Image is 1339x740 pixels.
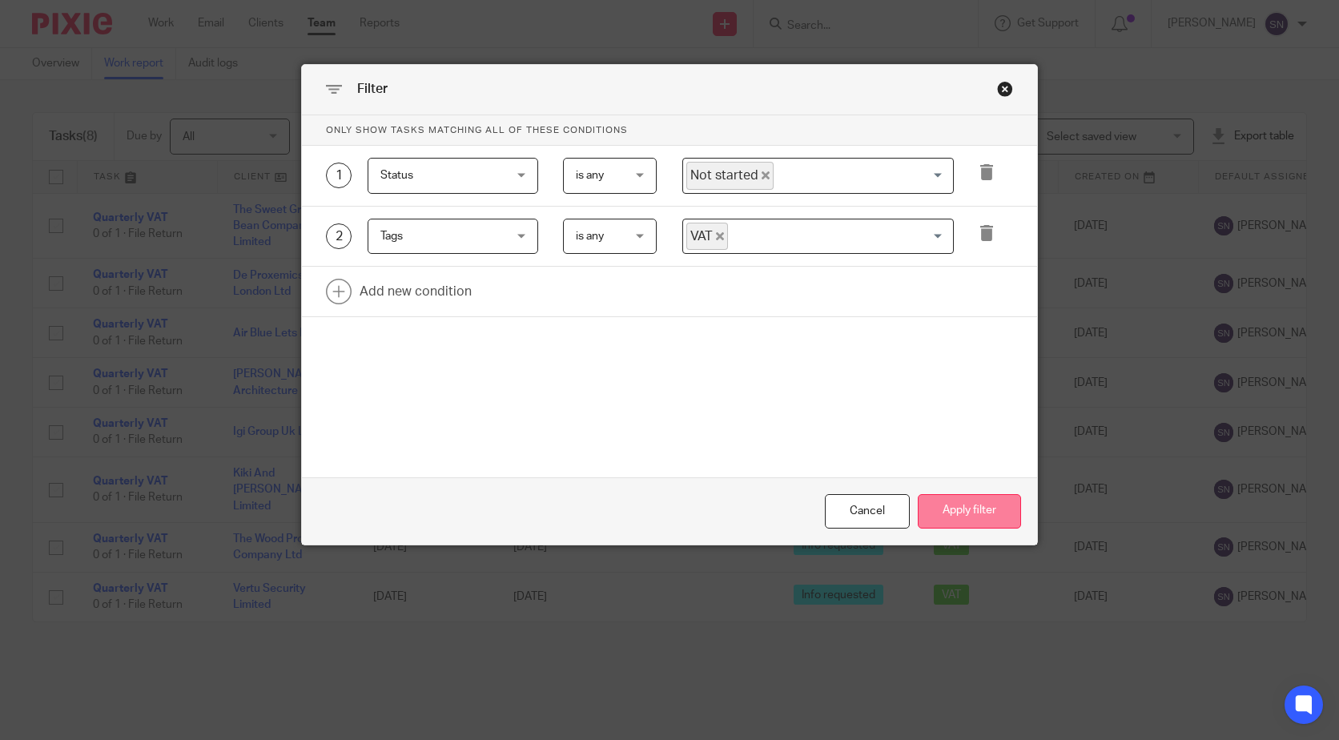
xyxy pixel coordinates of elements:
div: Search for option [682,158,954,194]
span: Tags [380,231,403,242]
div: Close this dialog window [997,81,1013,97]
div: Search for option [682,219,954,255]
span: Status [380,170,413,181]
span: VAT [686,223,728,251]
button: Deselect VAT [716,232,724,240]
button: Deselect Not started [762,171,770,179]
input: Search for option [775,162,944,190]
span: Filter [357,82,388,95]
span: is any [576,170,604,181]
span: Not started [686,162,774,190]
div: 2 [326,223,352,249]
div: Close this dialog window [825,494,910,529]
div: 1 [326,163,352,188]
input: Search for option [730,223,944,251]
p: Only show tasks matching all of these conditions [302,115,1037,146]
button: Apply filter [918,494,1021,529]
span: is any [576,231,604,242]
